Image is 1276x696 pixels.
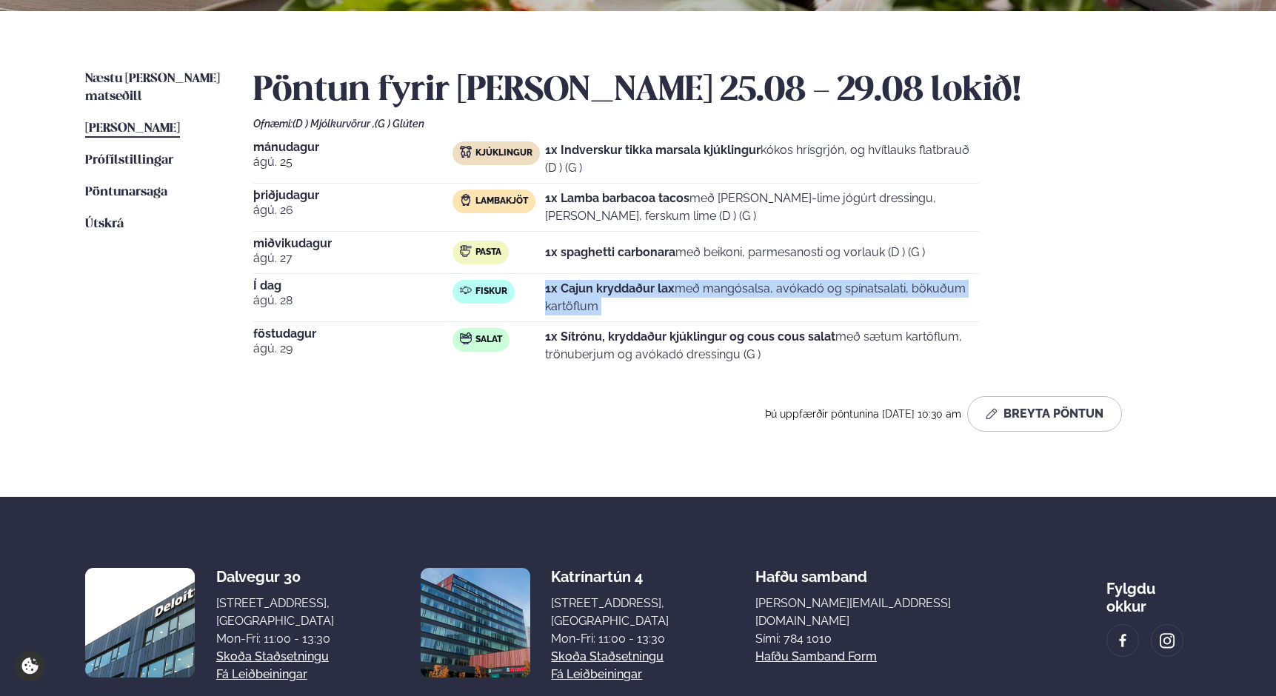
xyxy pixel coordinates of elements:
a: Skoða staðsetningu [551,648,664,666]
a: image alt [1152,625,1183,656]
p: með beikoni, parmesanosti og vorlauk (D ) (G ) [545,244,925,261]
span: föstudagur [253,328,452,340]
img: pasta.svg [460,245,472,257]
img: image alt [85,568,195,677]
p: Sími: 784 1010 [755,630,1020,648]
a: Skoða staðsetningu [216,648,329,666]
span: þriðjudagur [253,190,452,201]
a: Cookie settings [15,651,45,681]
a: Fá leiðbeiningar [551,666,642,683]
span: ágú. 27 [253,250,452,267]
strong: 1x Sítrónu, kryddaður kjúklingur og cous cous salat [545,329,835,344]
div: Mon-Fri: 11:00 - 13:30 [551,630,669,648]
span: ágú. 29 [253,340,452,358]
img: fish.svg [460,284,472,296]
p: kókos hrísgrjón, og hvítlauks flatbrauð (D ) (G ) [545,141,979,177]
span: ágú. 28 [253,292,452,309]
a: Útskrá [85,215,124,233]
strong: 1x Indverskur tikka marsala kjúklingur [545,143,761,157]
span: (G ) Glúten [375,118,424,130]
strong: 1x spaghetti carbonara [545,245,675,259]
a: Hafðu samband form [755,648,877,666]
span: Útskrá [85,218,124,230]
a: [PERSON_NAME][EMAIL_ADDRESS][DOMAIN_NAME] [755,595,1020,630]
span: ágú. 25 [253,153,452,171]
p: með sætum kartöflum, trönuberjum og avókadó dressingu (G ) [545,328,979,364]
img: image alt [421,568,530,677]
img: salad.svg [460,332,472,344]
div: Dalvegur 30 [216,568,334,586]
img: image alt [1115,632,1131,649]
a: image alt [1107,625,1138,656]
button: Breyta Pöntun [967,396,1122,432]
span: (D ) Mjólkurvörur , [293,118,375,130]
h2: Pöntun fyrir [PERSON_NAME] 25.08 - 29.08 lokið! [253,70,1191,112]
span: Fiskur [475,286,507,298]
span: ágú. 26 [253,201,452,219]
span: Næstu [PERSON_NAME] matseðill [85,73,220,103]
span: Hafðu samband [755,556,867,586]
span: Í dag [253,280,452,292]
a: Prófílstillingar [85,152,173,170]
div: Ofnæmi: [253,118,1191,130]
a: Pöntunarsaga [85,184,167,201]
span: [PERSON_NAME] [85,122,180,135]
strong: 1x Lamba barbacoa tacos [545,191,689,205]
a: [PERSON_NAME] [85,120,180,138]
div: [STREET_ADDRESS], [GEOGRAPHIC_DATA] [551,595,669,630]
span: Lambakjöt [475,195,528,207]
div: [STREET_ADDRESS], [GEOGRAPHIC_DATA] [216,595,334,630]
img: image alt [1159,632,1175,649]
strong: 1x Cajun kryddaður lax [545,281,675,295]
img: Lamb.svg [460,194,472,206]
a: Næstu [PERSON_NAME] matseðill [85,70,224,106]
div: Fylgdu okkur [1106,568,1191,615]
span: Pasta [475,247,501,258]
span: mánudagur [253,141,452,153]
div: Mon-Fri: 11:00 - 13:30 [216,630,334,648]
span: miðvikudagur [253,238,452,250]
span: Þú uppfærðir pöntunina [DATE] 10:30 am [765,408,961,420]
div: Katrínartún 4 [551,568,669,586]
p: með mangósalsa, avókadó og spínatsalati, bökuðum kartöflum [545,280,979,315]
p: með [PERSON_NAME]-lime jógúrt dressingu, [PERSON_NAME], ferskum lime (D ) (G ) [545,190,979,225]
img: chicken.svg [460,146,472,158]
span: Prófílstillingar [85,154,173,167]
span: Salat [475,334,502,346]
span: Kjúklingur [475,147,532,159]
span: Pöntunarsaga [85,186,167,198]
a: Fá leiðbeiningar [216,666,307,683]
